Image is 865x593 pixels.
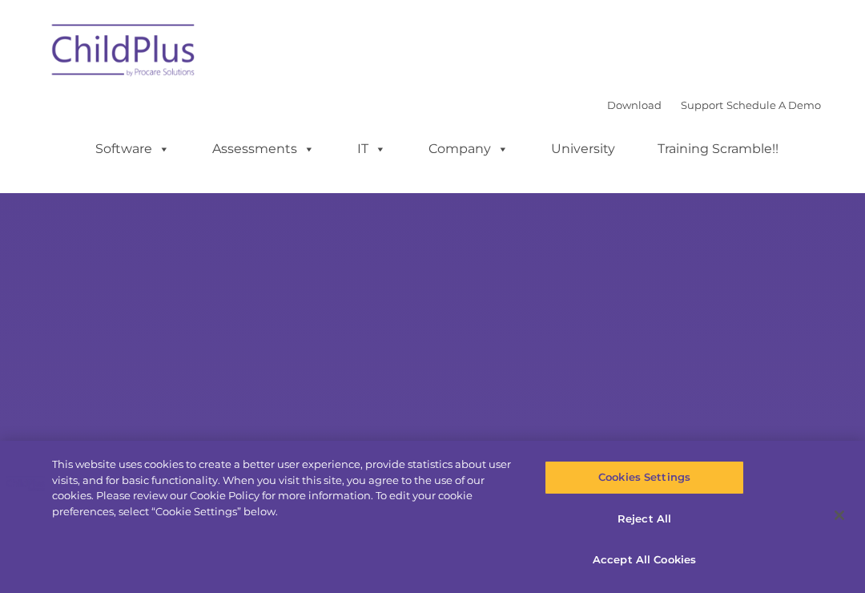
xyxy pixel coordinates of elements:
a: Support [681,99,723,111]
img: ChildPlus by Procare Solutions [44,13,204,93]
button: Accept All Cookies [545,543,743,577]
a: Company [412,133,525,165]
a: Download [607,99,662,111]
a: Schedule A Demo [726,99,821,111]
a: IT [341,133,402,165]
a: Training Scramble!! [642,133,795,165]
button: Reject All [545,502,743,536]
font: | [607,99,821,111]
a: Software [79,133,186,165]
a: Assessments [196,133,331,165]
a: University [535,133,631,165]
button: Cookies Settings [545,461,743,494]
div: This website uses cookies to create a better user experience, provide statistics about user visit... [52,457,519,519]
button: Close [822,498,857,533]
